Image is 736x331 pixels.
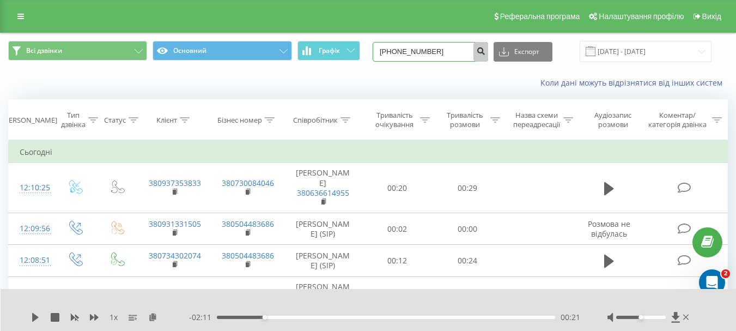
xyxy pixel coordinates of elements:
span: Графік [319,47,340,55]
td: Сьогодні [9,141,728,163]
span: 00:21 [561,312,580,323]
button: Всі дзвінки [8,41,147,61]
a: 380937353833 [149,178,201,188]
div: 12:08:51 [20,250,42,271]
a: 380636614955 [297,188,349,198]
span: 2 [721,269,730,278]
div: Accessibility label [263,315,267,320]
td: 00:02 [362,213,433,245]
div: Коментар/категорія дзвінка [646,111,709,129]
a: 380504483686 [222,250,274,261]
span: - 02:11 [189,312,217,323]
td: 00:29 [433,163,503,213]
td: 00:00 [433,276,503,327]
td: 00:37 [362,276,433,327]
span: Вихід [702,12,721,21]
div: Accessibility label [638,315,643,320]
td: [PERSON_NAME] (SIP) [284,213,362,245]
button: Основний [153,41,291,61]
td: 00:24 [433,245,503,276]
div: Назва схеми переадресації [513,111,561,129]
a: Коли дані можуть відрізнятися вiд інших систем [540,77,728,88]
div: Тривалість очікування [372,111,417,129]
span: Розмова не відбулась [588,219,630,239]
span: 1 x [110,312,118,323]
td: [PERSON_NAME] (SIP) [284,245,362,276]
div: Тривалість розмови [442,111,488,129]
div: 12:09:56 [20,218,42,239]
div: [PERSON_NAME] [2,116,57,125]
div: Бізнес номер [217,116,262,125]
div: Клієнт [156,116,177,125]
td: [PERSON_NAME] [284,163,362,213]
div: Статус [104,116,126,125]
span: Реферальна програма [500,12,580,21]
div: Аудіозапис розмови [586,111,641,129]
div: Тип дзвінка [61,111,86,129]
input: Пошук за номером [373,42,488,62]
td: 00:20 [362,163,433,213]
a: 380504483686 [222,219,274,229]
td: 00:12 [362,245,433,276]
a: 380931331505 [149,219,201,229]
div: Співробітник [293,116,338,125]
iframe: Intercom live chat [699,269,725,296]
button: Експорт [494,42,552,62]
a: 380730084046 [222,178,274,188]
span: Налаштування профілю [599,12,684,21]
button: Графік [297,41,360,61]
span: Всі дзвінки [26,46,62,55]
a: 380734302074 [149,250,201,261]
td: 00:00 [433,213,503,245]
div: 12:10:25 [20,177,42,198]
td: [PERSON_NAME] [284,276,362,327]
